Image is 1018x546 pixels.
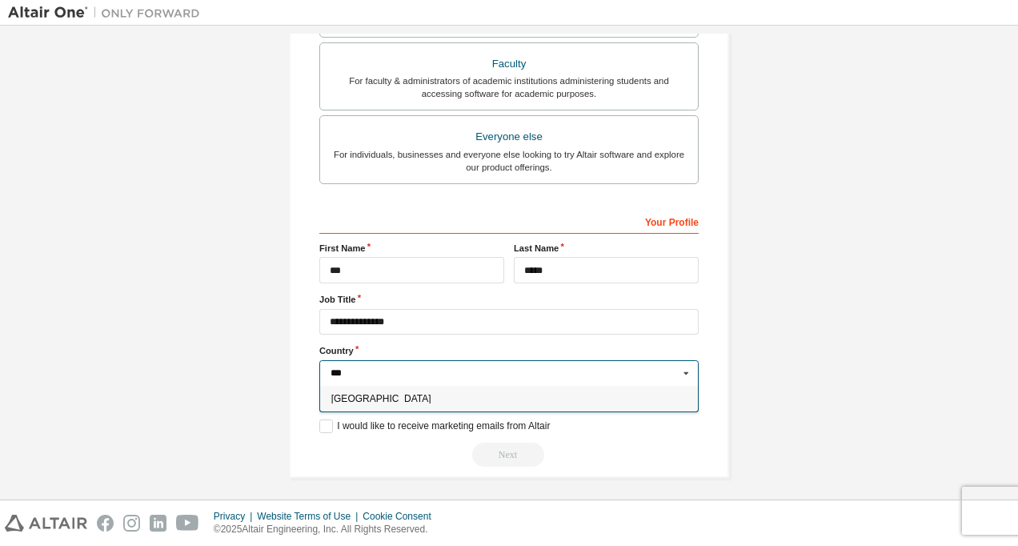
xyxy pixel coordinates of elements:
[514,242,699,255] label: Last Name
[319,443,699,467] div: Read and acccept EULA to continue
[330,53,688,75] div: Faculty
[330,126,688,148] div: Everyone else
[8,5,208,21] img: Altair One
[319,344,699,357] label: Country
[330,74,688,100] div: For faculty & administrators of academic institutions administering students and accessing softwa...
[257,510,363,523] div: Website Terms of Use
[330,148,688,174] div: For individuals, businesses and everyone else looking to try Altair software and explore our prod...
[214,510,257,523] div: Privacy
[150,515,166,532] img: linkedin.svg
[319,242,504,255] label: First Name
[214,523,441,536] p: © 2025 Altair Engineering, Inc. All Rights Reserved.
[363,510,440,523] div: Cookie Consent
[123,515,140,532] img: instagram.svg
[176,515,199,532] img: youtube.svg
[319,293,699,306] label: Job Title
[97,515,114,532] img: facebook.svg
[319,208,699,234] div: Your Profile
[5,515,87,532] img: altair_logo.svg
[331,394,687,403] span: [GEOGRAPHIC_DATA]
[319,420,550,433] label: I would like to receive marketing emails from Altair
